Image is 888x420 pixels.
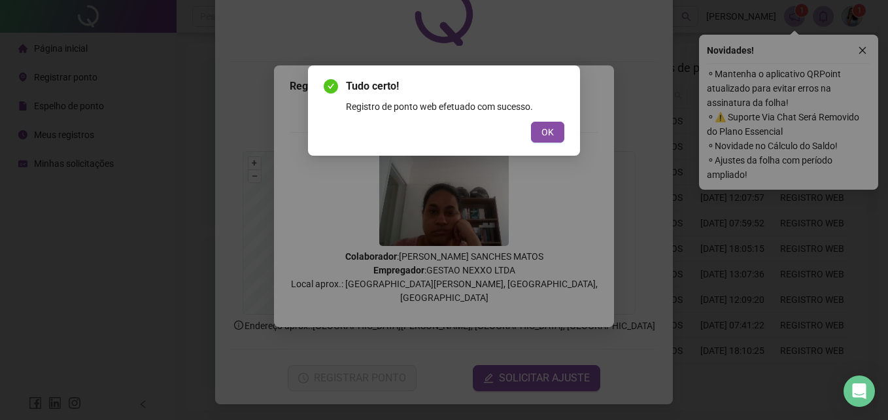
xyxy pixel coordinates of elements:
[541,125,554,139] span: OK
[844,376,875,407] div: Open Intercom Messenger
[346,79,564,94] span: Tudo certo!
[531,122,564,143] button: OK
[324,79,338,94] span: check-circle
[346,99,564,114] div: Registro de ponto web efetuado com sucesso.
